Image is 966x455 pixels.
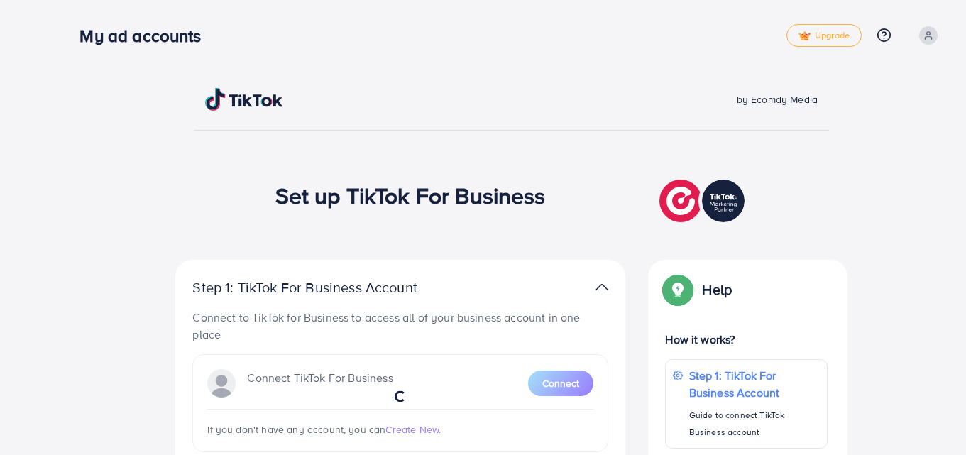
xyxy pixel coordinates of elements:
[737,92,818,106] span: by Ecomdy Media
[798,31,850,41] span: Upgrade
[689,367,820,401] p: Step 1: TikTok For Business Account
[665,331,827,348] p: How it works?
[798,31,811,41] img: tick
[205,88,283,111] img: TikTok
[665,277,691,302] img: Popup guide
[659,176,748,226] img: TikTok partner
[702,281,732,298] p: Help
[192,279,462,296] p: Step 1: TikTok For Business Account
[275,182,546,209] h1: Set up TikTok For Business
[79,26,212,46] h3: My ad accounts
[595,277,608,297] img: TikTok partner
[689,407,820,441] p: Guide to connect TikTok Business account
[786,24,862,47] a: tickUpgrade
